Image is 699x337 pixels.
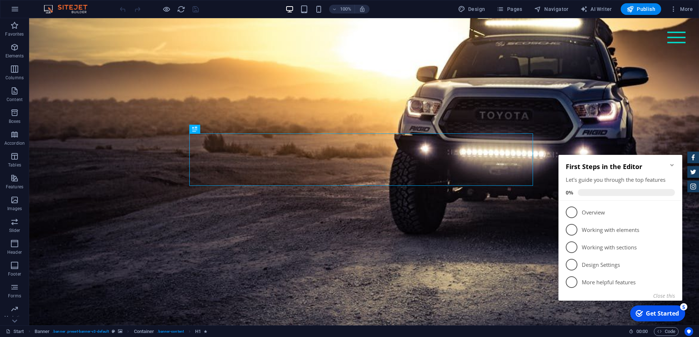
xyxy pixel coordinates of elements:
[458,5,485,13] span: Design
[177,5,185,13] button: reload
[3,125,127,143] li: More helpful features
[134,327,154,336] span: Click to select. Double-click to edit
[8,271,21,277] p: Footer
[114,14,119,20] div: Minimize checklist
[654,327,679,336] button: Code
[157,327,183,336] span: . banner-content
[359,6,366,12] i: On resize automatically adjust zoom level to fit chosen device.
[5,31,24,37] p: Favorites
[125,155,132,162] div: 5
[10,14,119,23] h2: First Steps in the Editor
[26,113,114,120] p: Design Settings
[329,5,355,13] button: 100%
[112,329,115,333] i: This element is a customizable preset
[118,329,122,333] i: This element contains a background
[6,184,23,190] p: Features
[98,144,119,151] button: Close this
[75,157,130,173] div: Get Started 5 items remaining, 0% complete
[7,249,22,255] p: Header
[5,53,24,59] p: Elements
[3,55,127,73] li: Overview
[26,78,114,85] p: Working with elements
[455,3,488,15] div: Design (Ctrl+Alt+Y)
[641,329,643,334] span: :
[621,3,661,15] button: Publish
[7,206,22,212] p: Images
[8,162,21,168] p: Tables
[35,327,208,336] nav: breadcrumb
[340,5,352,13] h6: 100%
[195,327,201,336] span: Click to select. Double-click to edit
[4,140,25,146] p: Accordion
[177,5,185,13] i: Reload page
[10,41,22,48] span: 0%
[3,90,127,108] li: Working with sections
[629,327,648,336] h6: Session time
[9,119,21,124] p: Boxes
[684,327,693,336] button: Usercentrics
[580,5,612,13] span: AI Writer
[42,5,96,13] img: Editor Logo
[35,327,50,336] span: Click to select. Double-click to edit
[26,130,114,138] p: More helpful features
[90,161,123,169] div: Get Started
[636,327,648,336] span: 00 00
[204,329,207,333] i: Element contains an animation
[627,5,655,13] span: Publish
[667,3,696,15] button: More
[5,75,24,81] p: Columns
[497,5,522,13] span: Pages
[455,3,488,15] button: Design
[3,108,127,125] li: Design Settings
[7,97,23,103] p: Content
[26,60,114,68] p: Overview
[657,327,675,336] span: Code
[531,3,572,15] button: Navigator
[4,315,24,321] p: Marketing
[3,73,127,90] li: Working with elements
[26,95,114,103] p: Working with sections
[9,228,20,233] p: Slider
[10,28,119,35] div: Let's guide you through the top features
[6,327,24,336] a: Click to cancel selection. Double-click to open Pages
[162,5,171,13] button: Click here to leave preview mode and continue editing
[534,5,569,13] span: Navigator
[8,293,21,299] p: Forms
[670,5,693,13] span: More
[577,3,615,15] button: AI Writer
[494,3,525,15] button: Pages
[52,327,109,336] span: . banner .preset-banner-v3-default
